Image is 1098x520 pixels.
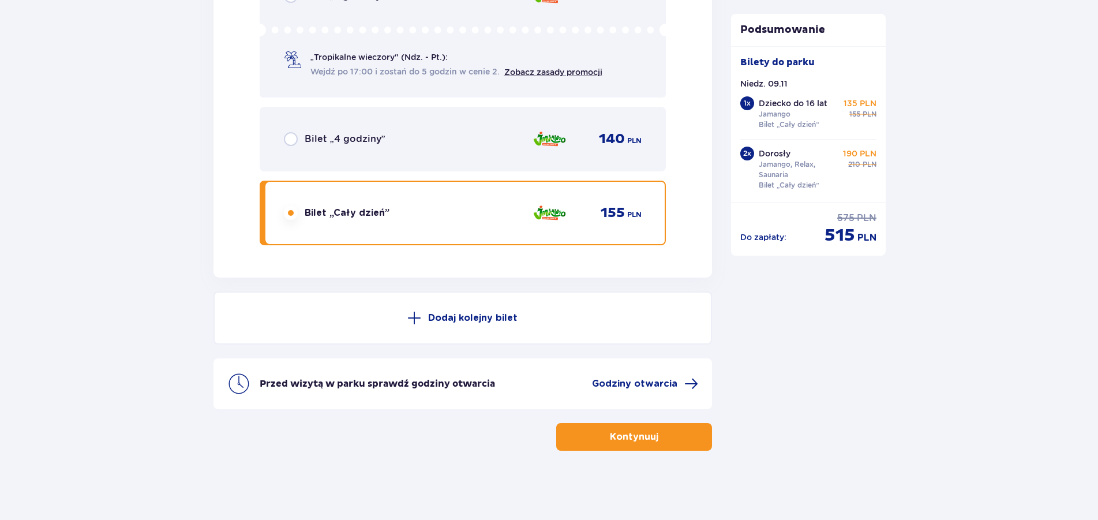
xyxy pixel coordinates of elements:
[740,78,788,89] p: Niedz. 09.11
[844,98,876,109] p: 135 PLN
[533,201,567,225] img: Jamango
[305,133,385,145] span: Bilet „4 godziny”
[731,23,886,37] p: Podsumowanie
[627,210,642,220] span: PLN
[759,109,790,119] p: Jamango
[848,159,860,170] span: 210
[863,109,876,119] span: PLN
[740,147,754,160] div: 2 x
[759,159,838,180] p: Jamango, Relax, Saunaria
[759,148,790,159] p: Dorosły
[592,377,677,390] span: Godziny otwarcia
[428,312,518,324] p: Dodaj kolejny bilet
[857,231,876,244] span: PLN
[260,377,495,390] p: Przed wizytą w parku sprawdź godziny otwarcia
[305,207,389,219] span: Bilet „Cały dzień”
[504,68,602,77] a: Zobacz zasady promocji
[740,56,815,69] p: Bilety do parku
[857,212,876,225] span: PLN
[592,377,698,391] a: Godziny otwarcia
[556,423,712,451] button: Kontynuuj
[310,66,500,77] span: Wejdź po 17:00 i zostań do 5 godzin w cenie 2.
[759,180,819,190] p: Bilet „Cały dzień”
[759,119,819,130] p: Bilet „Cały dzień”
[213,291,713,345] button: Dodaj kolejny bilet
[599,130,625,148] span: 140
[627,136,642,146] span: PLN
[740,231,786,243] p: Do zapłaty :
[863,159,876,170] span: PLN
[310,51,448,63] span: „Tropikalne wieczory" (Ndz. - Pt.):
[825,225,855,246] span: 515
[843,148,876,159] p: 190 PLN
[601,204,625,222] span: 155
[533,127,567,151] img: Jamango
[610,431,658,443] p: Kontynuuj
[837,212,855,225] span: 575
[849,109,860,119] span: 155
[740,96,754,110] div: 1 x
[759,98,827,109] p: Dziecko do 16 lat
